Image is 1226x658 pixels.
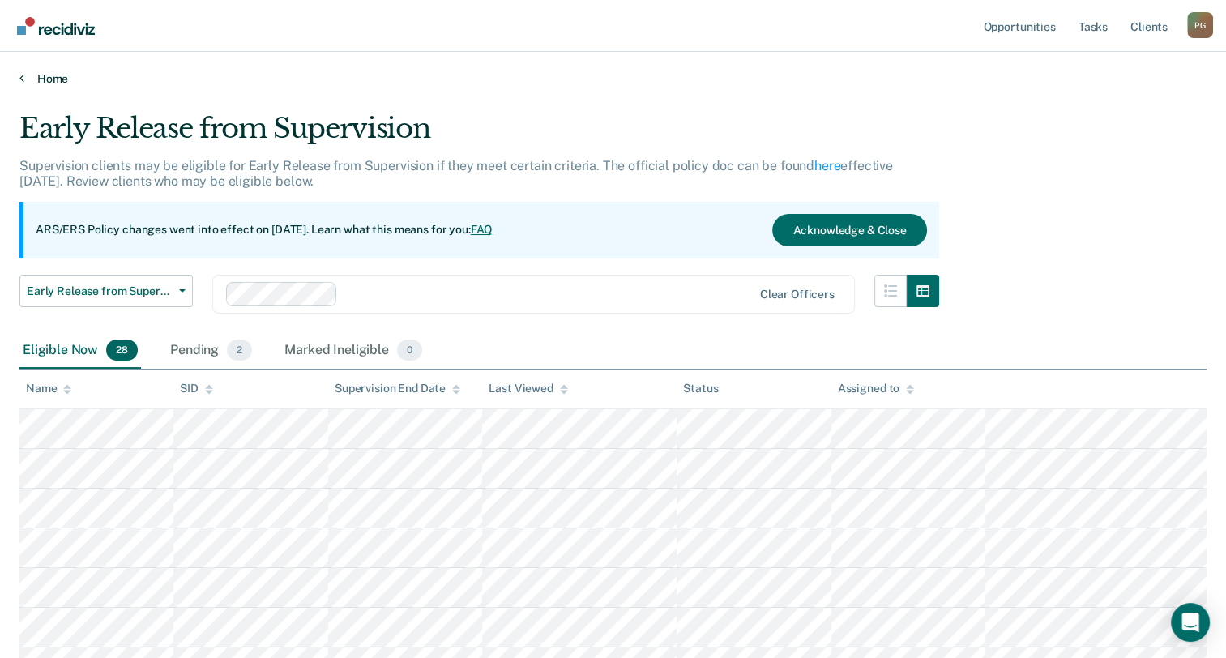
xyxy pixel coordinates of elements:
[1187,12,1213,38] div: P G
[335,382,460,395] div: Supervision End Date
[167,333,255,369] div: Pending2
[281,333,425,369] div: Marked Ineligible0
[106,340,138,361] span: 28
[19,71,1207,86] a: Home
[19,158,893,189] p: Supervision clients may be eligible for Early Release from Supervision if they meet certain crite...
[760,288,835,301] div: Clear officers
[814,158,840,173] a: here
[227,340,252,361] span: 2
[397,340,422,361] span: 0
[1171,603,1210,642] div: Open Intercom Messenger
[489,382,567,395] div: Last Viewed
[838,382,914,395] div: Assigned to
[19,112,939,158] div: Early Release from Supervision
[36,222,493,238] p: ARS/ERS Policy changes went into effect on [DATE]. Learn what this means for you:
[1187,12,1213,38] button: Profile dropdown button
[180,382,213,395] div: SID
[471,223,493,236] a: FAQ
[683,382,718,395] div: Status
[19,333,141,369] div: Eligible Now28
[17,17,95,35] img: Recidiviz
[772,214,926,246] button: Acknowledge & Close
[27,284,173,298] span: Early Release from Supervision
[19,275,193,307] button: Early Release from Supervision
[26,382,71,395] div: Name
